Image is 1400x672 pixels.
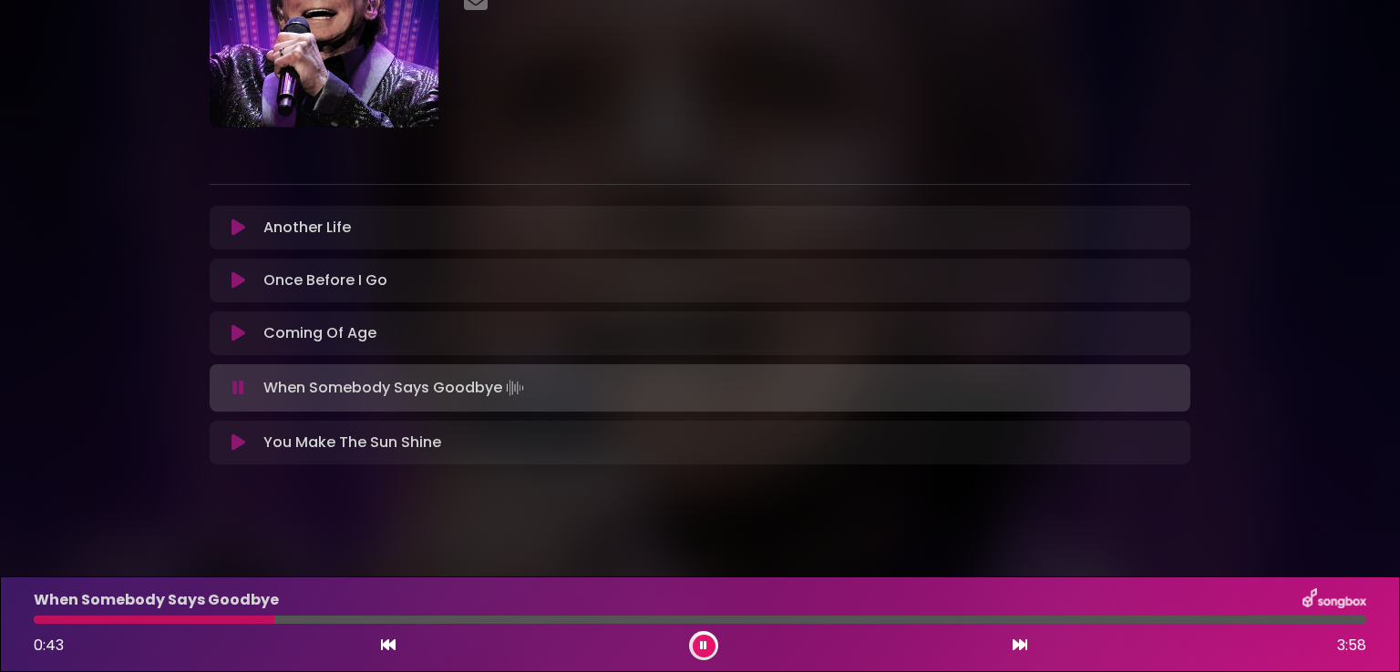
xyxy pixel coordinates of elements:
p: Another Life [263,217,351,239]
p: You Make The Sun Shine [263,432,441,453]
img: waveform4.gif [502,375,528,401]
p: When Somebody Says Goodbye [263,375,528,401]
p: Coming Of Age [263,322,376,344]
p: Once Before I Go [263,270,387,291]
